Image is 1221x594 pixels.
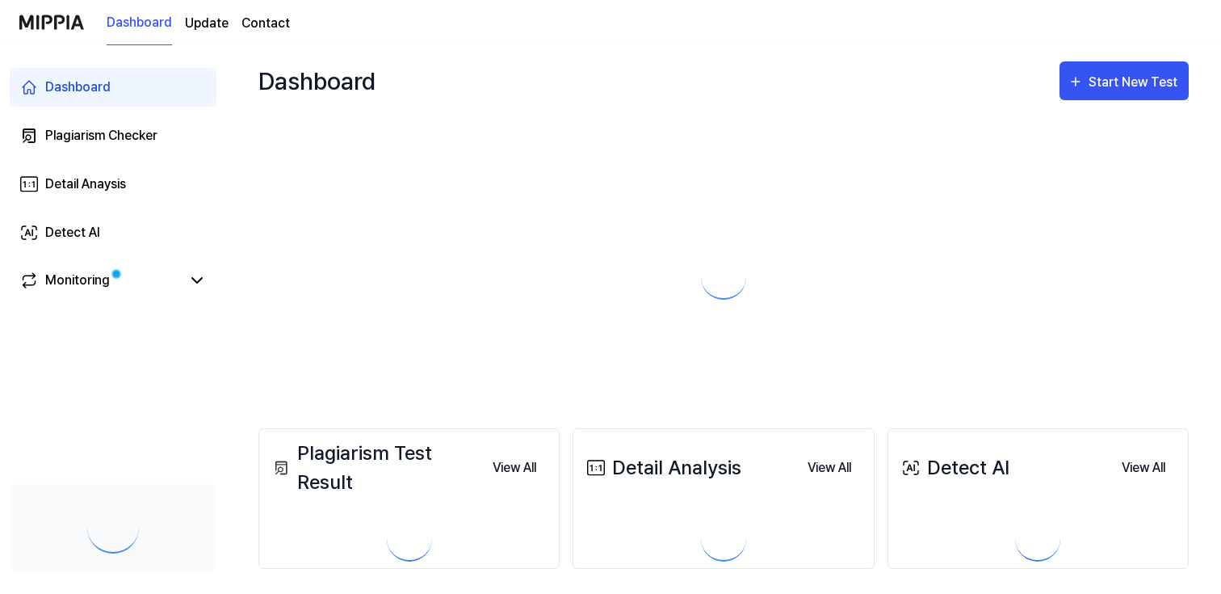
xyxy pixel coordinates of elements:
a: Dashboard [10,68,216,107]
a: Contact [241,14,290,33]
a: Detail Anaysis [10,165,216,204]
div: Detect AI [45,223,100,242]
a: Update [185,14,229,33]
a: Plagiarism Checker [10,116,216,155]
div: Plagiarism Test Result [269,439,480,497]
a: Monitoring [19,271,181,290]
button: Start New Test [1059,61,1189,100]
div: Detect AI [898,453,1009,482]
div: Detail Analysis [583,453,741,482]
a: Detect AI [10,213,216,252]
button: View All [480,452,549,484]
div: Detail Anaysis [45,175,126,194]
button: View All [1109,452,1178,484]
div: Start New Test [1089,72,1181,93]
div: Monitoring [45,271,110,290]
div: Dashboard [45,78,111,97]
a: Dashboard [107,1,172,45]
div: Dashboard [258,61,376,100]
button: View All [795,452,864,484]
div: Plagiarism Checker [45,126,157,145]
